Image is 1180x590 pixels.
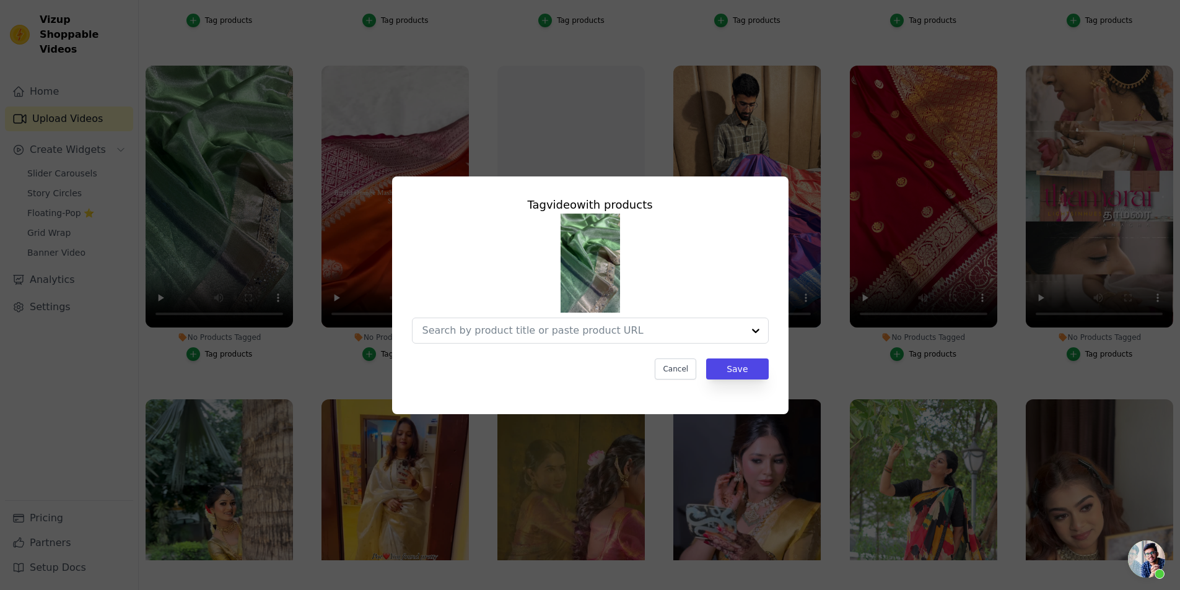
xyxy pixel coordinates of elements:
button: Save [706,358,768,380]
div: Tag video with products [412,196,769,214]
img: reel-preview-usee-shop-app.myshopify.com-3713202367585509758_8704832998.jpeg [561,214,620,313]
input: Search by product title or paste product URL [422,324,743,336]
a: Open chat [1128,540,1165,578]
button: Cancel [655,358,696,380]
